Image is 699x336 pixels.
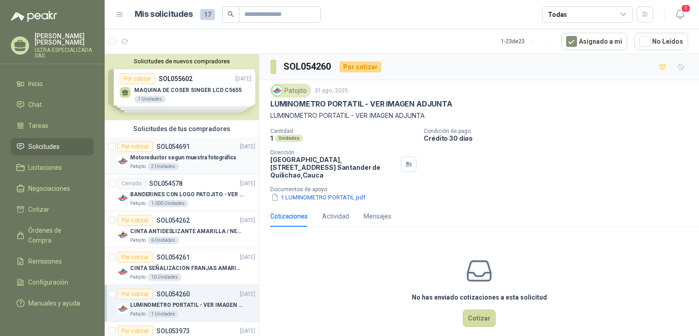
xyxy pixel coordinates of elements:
div: Mensajes [364,211,391,221]
p: [DATE] [240,216,255,225]
span: Configuración [28,277,68,287]
span: Licitaciones [28,163,62,173]
button: Solicitudes de nuevos compradores [108,58,255,65]
img: Company Logo [117,193,128,204]
div: Cotizaciones [270,211,308,221]
p: [DATE] [240,179,255,188]
div: Patojito [270,84,311,97]
p: [DATE] [240,143,255,151]
p: Dirección [270,149,397,156]
p: ULTRA ESPECIALIZADA SAS [35,47,94,58]
p: Patojito [130,163,146,170]
div: 1.000 Unidades [147,200,188,207]
p: SOL054578 [149,180,182,187]
p: [GEOGRAPHIC_DATA], [STREET_ADDRESS] Santander de Quilichao , Cauca [270,156,397,179]
p: SOL053973 [157,328,190,334]
span: Órdenes de Compra [28,225,85,245]
span: Cotizar [28,204,49,214]
p: Patojito [130,200,146,207]
a: Por cotizarSOL054262[DATE] Company LogoCINTA ANTIDESLIZANTE AMARILLA / NEGRAPatojito6 Unidades [105,211,259,248]
a: Por cotizarSOL054260[DATE] Company LogoLUMINOMETRO PORTATIL - VER IMAGEN ADJUNTAPatojito1 Unidades [105,285,259,322]
div: Por cotizar [339,61,381,72]
img: Company Logo [117,229,128,240]
a: CerradoSOL054578[DATE] Company LogoBANDERINES CON LOGO PATOJITO - VER DOC ADJUNTOPatojito1.000 Un... [105,174,259,211]
p: SOL054260 [157,291,190,297]
div: Por cotizar [117,252,153,263]
a: Remisiones [11,253,94,270]
button: 1 LUMINOMETRO PORTATIL.pdf [270,193,366,202]
div: 6 Unidades [147,237,179,244]
p: LUMINOMETRO PORTATIL - VER IMAGEN ADJUNTA [130,301,243,310]
p: SOL054262 [157,217,190,224]
a: Configuración [11,274,94,291]
div: Actividad [322,211,349,221]
h3: No has enviado cotizaciones a esta solicitud [412,292,547,302]
p: Documentos de apoyo [270,186,695,193]
p: Motoreductor segun muestra fotográfica [130,153,236,162]
a: Negociaciones [11,180,94,197]
h3: SOL054260 [284,60,332,74]
a: Licitaciones [11,159,94,176]
div: 1 Unidades [147,311,179,318]
img: Company Logo [117,303,128,314]
span: 1 [681,4,691,13]
img: Company Logo [117,266,128,277]
p: Cantidad [270,128,416,134]
div: Por cotizar [117,215,153,226]
button: 1 [672,6,688,23]
p: Crédito 30 días [424,134,695,142]
span: Manuales y ayuda [28,298,80,308]
a: Manuales y ayuda [11,295,94,312]
div: Todas [548,10,567,20]
h1: Mis solicitudes [135,8,193,21]
div: Por cotizar [117,289,153,300]
div: Solicitudes de nuevos compradoresPor cotizarSOL055602[DATE] MAQUINA DE COSER SINGER LCD C56551 Un... [105,54,259,120]
p: [DATE] [240,253,255,262]
img: Company Logo [117,156,128,167]
a: Órdenes de Compra [11,222,94,249]
span: Inicio [28,79,43,89]
a: Chat [11,96,94,113]
button: Asignado a mi [561,33,627,50]
div: 2 Unidades [147,163,179,170]
p: Patojito [130,274,146,281]
a: Inicio [11,75,94,92]
p: Condición de pago [424,128,695,134]
a: Solicitudes [11,138,94,155]
button: Cotizar [463,310,496,327]
p: [PERSON_NAME] [PERSON_NAME] [35,33,94,46]
a: Por cotizarSOL054261[DATE] Company LogoCINTA SEÑALIZACIÓN FRANJAS AMARILLAS NEGRAPatojito10 Unidades [105,248,259,285]
span: Solicitudes [28,142,60,152]
p: LUMINOMETRO PORTATIL - VER IMAGEN ADJUNTA [270,111,688,121]
span: Tareas [28,121,48,131]
a: Por cotizarSOL054691[DATE] Company LogoMotoreductor segun muestra fotográficaPatojito2 Unidades [105,137,259,174]
a: Cotizar [11,201,94,218]
p: 1 [270,134,273,142]
span: Negociaciones [28,183,70,193]
p: [DATE] [240,290,255,299]
p: SOL054691 [157,143,190,150]
img: Company Logo [272,86,282,96]
p: BANDERINES CON LOGO PATOJITO - VER DOC ADJUNTO [130,190,243,199]
p: SOL054261 [157,254,190,260]
p: LUMINOMETRO PORTATIL - VER IMAGEN ADJUNTA [270,99,452,109]
div: Cerrado [117,178,146,189]
a: Tareas [11,117,94,134]
p: Patojito [130,237,146,244]
p: 31 ago, 2025 [314,87,348,95]
div: Solicitudes de tus compradores [105,120,259,137]
span: Remisiones [28,256,62,266]
span: Chat [28,100,42,110]
p: CINTA SEÑALIZACIÓN FRANJAS AMARILLAS NEGRA [130,264,243,273]
p: Patojito [130,311,146,318]
img: Logo peakr [11,11,57,22]
p: [DATE] [240,327,255,336]
span: 17 [200,9,215,20]
button: No Leídos [634,33,688,50]
div: 1 - 23 de 23 [501,34,554,49]
p: CINTA ANTIDESLIZANTE AMARILLA / NEGRA [130,227,243,236]
div: Por cotizar [117,141,153,152]
span: search [228,11,234,17]
div: Unidades [275,135,303,142]
div: 10 Unidades [147,274,182,281]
